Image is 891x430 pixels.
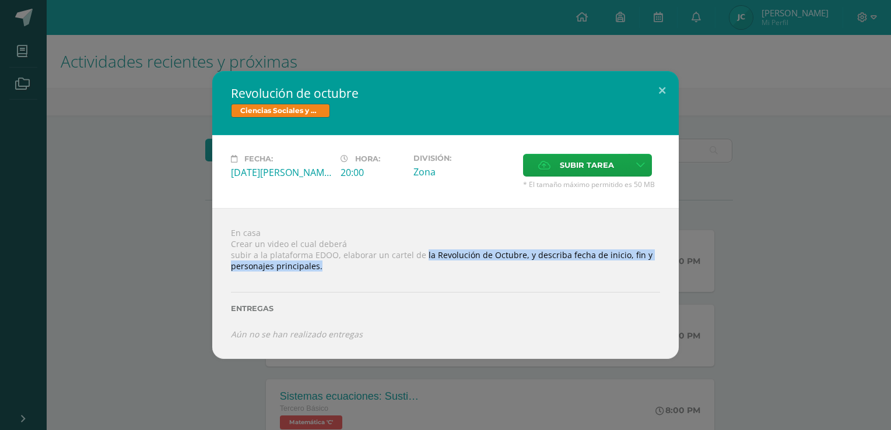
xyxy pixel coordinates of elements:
[231,166,331,179] div: [DATE][PERSON_NAME]
[231,85,660,101] h2: Revolución de octubre
[231,104,330,118] span: Ciencias Sociales y Formación Ciudadana
[212,208,679,359] div: En casa Crear un video el cual deberá subir a la plataforma EDOO, elaborar un cartel de la Revolu...
[523,179,660,189] span: * El tamaño máximo permitido es 50 MB
[244,154,273,163] span: Fecha:
[560,154,614,176] span: Subir tarea
[646,71,679,111] button: Close (Esc)
[413,165,514,178] div: Zona
[355,154,380,163] span: Hora:
[341,166,404,179] div: 20:00
[231,329,363,340] i: Aún no se han realizado entregas
[413,154,514,163] label: División:
[231,304,660,313] label: Entregas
